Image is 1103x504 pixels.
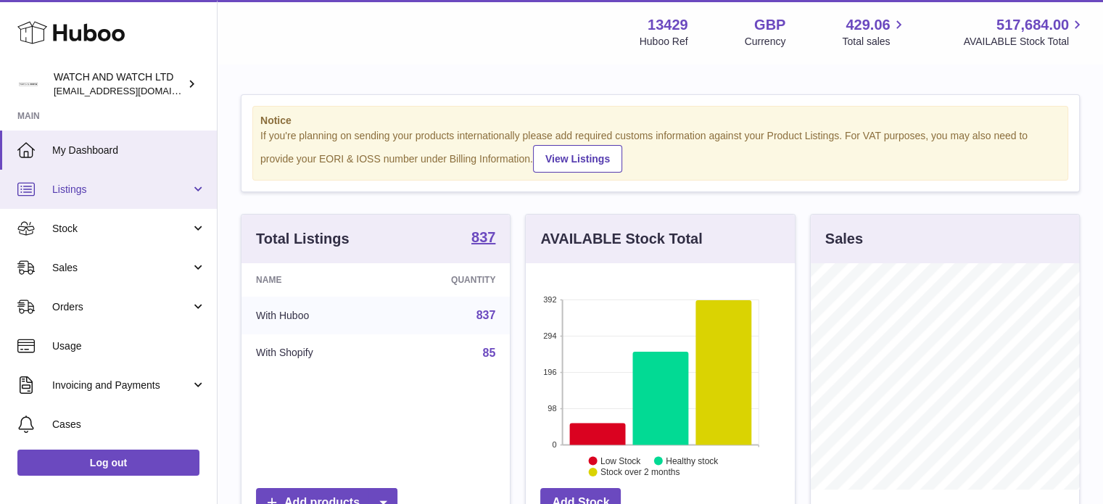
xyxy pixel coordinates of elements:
[548,404,557,413] text: 98
[260,114,1060,128] strong: Notice
[260,129,1060,173] div: If you're planning on sending your products internationally please add required customs informati...
[241,263,387,297] th: Name
[471,230,495,244] strong: 837
[54,85,213,96] span: [EMAIL_ADDRESS][DOMAIN_NAME]
[648,15,688,35] strong: 13429
[17,73,39,95] img: internalAdmin-13429@internal.huboo.com
[533,145,622,173] a: View Listings
[54,70,184,98] div: WATCH AND WATCH LTD
[17,450,199,476] a: Log out
[52,418,206,431] span: Cases
[52,379,191,392] span: Invoicing and Payments
[256,229,350,249] h3: Total Listings
[666,455,719,466] text: Healthy stock
[387,263,511,297] th: Quantity
[996,15,1069,35] span: 517,684.00
[543,295,556,304] text: 392
[553,440,557,449] text: 0
[846,15,890,35] span: 429.06
[52,339,206,353] span: Usage
[241,334,387,372] td: With Shopify
[540,229,702,249] h3: AVAILABLE Stock Total
[842,15,906,49] a: 429.06 Total sales
[640,35,688,49] div: Huboo Ref
[745,35,786,49] div: Currency
[52,222,191,236] span: Stock
[52,300,191,314] span: Orders
[52,261,191,275] span: Sales
[52,183,191,197] span: Listings
[52,144,206,157] span: My Dashboard
[600,467,679,477] text: Stock over 2 months
[754,15,785,35] strong: GBP
[543,368,556,376] text: 196
[963,15,1086,49] a: 517,684.00 AVAILABLE Stock Total
[241,297,387,334] td: With Huboo
[600,455,641,466] text: Low Stock
[543,331,556,340] text: 294
[842,35,906,49] span: Total sales
[471,230,495,247] a: 837
[825,229,863,249] h3: Sales
[476,309,496,321] a: 837
[483,347,496,359] a: 85
[963,35,1086,49] span: AVAILABLE Stock Total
